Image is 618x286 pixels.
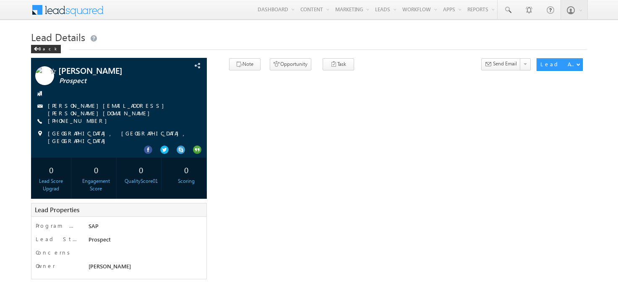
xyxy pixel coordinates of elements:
div: SAP [86,222,200,234]
a: [PERSON_NAME][EMAIL_ADDRESS][PERSON_NAME][DOMAIN_NAME] [48,102,168,117]
button: Note [229,58,261,70]
div: Engagement Score [78,177,114,192]
div: QualityScore01 [123,177,159,185]
span: [PERSON_NAME] [89,263,131,270]
div: 0 [33,162,69,177]
a: Back [31,44,65,52]
div: Prospect [86,235,200,247]
label: Owner [36,262,55,270]
label: Concerns [36,249,73,256]
button: Opportunity [270,58,311,70]
button: Task [323,58,354,70]
div: 0 [123,162,159,177]
label: Lead Stage [36,235,78,243]
span: [PERSON_NAME] [58,66,167,75]
img: Profile photo [35,66,54,88]
span: Lead Properties [35,205,79,214]
div: Lead Actions [540,60,576,68]
div: Lead Score Upgrad [33,177,69,192]
label: Program of Interest [36,222,78,229]
div: 0 [78,162,114,177]
div: Scoring [168,177,204,185]
button: Send Email [481,58,521,70]
span: Send Email [493,60,517,68]
span: Prospect [59,77,168,85]
span: Lead Details [31,30,85,44]
span: [PHONE_NUMBER] [48,117,111,125]
span: [GEOGRAPHIC_DATA], [GEOGRAPHIC_DATA], [GEOGRAPHIC_DATA] [48,130,190,145]
button: Lead Actions [537,58,583,71]
div: Back [31,45,61,53]
div: 0 [168,162,204,177]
